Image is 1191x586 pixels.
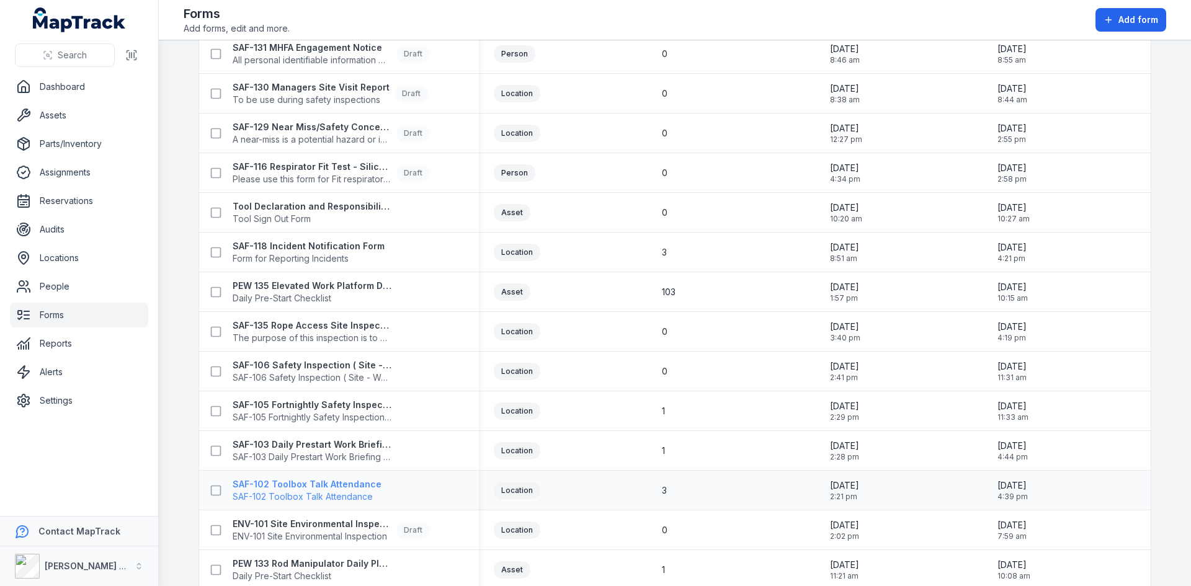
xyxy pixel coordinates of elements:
[10,303,148,327] a: Forms
[58,49,87,61] span: Search
[10,103,148,128] a: Assets
[997,452,1028,462] span: 4:44 pm
[10,360,148,384] a: Alerts
[233,200,391,213] strong: Tool Declaration and Responsibility Acknowledgement
[494,522,540,539] div: Location
[233,94,390,106] span: To be use during safety inspections
[830,174,860,184] span: 4:34 pm
[830,440,859,452] span: [DATE]
[233,557,391,582] a: PEW 133 Rod Manipulator Daily Plant Pre-StartDaily Pre-Start Checklist
[233,280,391,292] strong: PEW 135 Elevated Work Platform Daily Pre-Start Checklist
[997,162,1027,174] span: [DATE]
[830,43,860,55] span: [DATE]
[997,254,1027,264] span: 4:21 pm
[830,519,859,531] span: [DATE]
[1118,14,1158,26] span: Add form
[233,451,391,463] span: SAF-103 Daily Prestart Work Briefing Attendance Register
[233,319,391,332] strong: SAF-135 Rope Access Site Inspection
[233,411,391,424] span: SAF-105 Fortnightly Safety Inspection (Yard)
[396,164,430,182] div: Draft
[997,202,1030,214] span: [DATE]
[830,293,859,303] span: 1:57 pm
[662,484,667,497] span: 3
[233,81,428,106] a: SAF-130 Managers Site Visit ReportTo be use during safety inspectionsDraft
[997,122,1027,144] time: 9/10/2025, 2:55:59 PM
[997,440,1028,462] time: 9/15/2025, 4:44:30 PM
[997,519,1027,541] time: 9/11/2025, 7:59:56 AM
[494,85,540,102] div: Location
[830,82,860,105] time: 9/11/2025, 8:38:50 AM
[233,438,391,463] a: SAF-103 Daily Prestart Work Briefing Attendance RegisterSAF-103 Daily Prestart Work Briefing Atte...
[997,293,1028,303] span: 10:15 am
[997,82,1027,95] span: [DATE]
[997,519,1027,531] span: [DATE]
[997,321,1027,343] time: 9/16/2025, 4:19:01 PM
[233,54,391,66] span: All personal identifiable information must be anonymised. This form is for internal statistical t...
[233,399,391,411] strong: SAF-105 Fortnightly Safety Inspection (Yard)
[830,95,860,105] span: 8:38 am
[830,571,859,581] span: 11:21 am
[233,518,391,530] strong: ENV-101 Site Environmental Inspection
[662,326,667,338] span: 0
[997,333,1027,343] span: 4:19 pm
[830,360,859,383] time: 6/2/2025, 2:41:35 PM
[494,363,540,380] div: Location
[662,246,667,259] span: 3
[830,479,859,492] span: [DATE]
[662,564,665,576] span: 1
[997,241,1027,264] time: 9/16/2025, 4:21:45 PM
[233,280,391,304] a: PEW 135 Elevated Work Platform Daily Pre-Start ChecklistDaily Pre-Start Checklist
[662,524,667,536] span: 0
[662,365,667,378] span: 0
[233,478,381,503] a: SAF-102 Toolbox Talk AttendanceSAF-102 Toolbox Talk Attendance
[997,214,1030,224] span: 10:27 am
[494,125,540,142] div: Location
[997,440,1028,452] span: [DATE]
[997,400,1028,422] time: 9/17/2025, 11:33:25 AM
[233,81,390,94] strong: SAF-130 Managers Site Visit Report
[233,332,391,344] span: The purpose of this inspection is to ensure the Rope Access best practice guidelines are being fo...
[830,440,859,462] time: 6/2/2025, 2:28:30 PM
[997,202,1030,224] time: 9/5/2025, 10:27:25 AM
[830,492,859,502] span: 2:21 pm
[10,74,148,99] a: Dashboard
[662,87,667,100] span: 0
[997,559,1030,581] time: 8/21/2025, 10:08:54 AM
[184,22,290,35] span: Add forms, edit and more.
[662,167,667,179] span: 0
[233,173,391,185] span: Please use this form for Fit respiratory test declaration
[830,519,859,541] time: 6/2/2025, 2:02:08 PM
[10,388,148,413] a: Settings
[997,531,1027,541] span: 7:59 am
[233,292,391,304] span: Daily Pre-Start Checklist
[10,331,148,356] a: Reports
[997,400,1028,412] span: [DATE]
[830,412,859,422] span: 2:29 pm
[830,122,862,144] time: 9/10/2025, 12:27:35 PM
[1095,8,1166,32] button: Add form
[830,162,860,184] time: 9/9/2025, 4:34:16 PM
[233,213,391,225] span: Tool Sign Out Form
[997,492,1028,502] span: 4:39 pm
[830,162,860,174] span: [DATE]
[830,452,859,462] span: 2:28 pm
[233,121,391,133] strong: SAF-129 Near Miss/Safety Concern/Environmental Concern Form
[997,162,1027,184] time: 9/10/2025, 2:58:33 PM
[830,559,859,581] time: 5/21/2025, 11:21:47 AM
[233,161,430,185] a: SAF-116 Respirator Fit Test - Silica and Asbestos AwarenessPlease use this form for Fit respirato...
[997,281,1028,303] time: 8/21/2025, 10:15:18 AM
[233,438,391,451] strong: SAF-103 Daily Prestart Work Briefing Attendance Register
[233,491,381,503] span: SAF-102 Toolbox Talk Attendance
[38,526,120,536] strong: Contact MapTrack
[233,252,385,265] span: Form for Reporting Incidents
[233,557,391,570] strong: PEW 133 Rod Manipulator Daily Plant Pre-Start
[997,43,1027,55] span: [DATE]
[830,333,860,343] span: 3:40 pm
[997,135,1027,144] span: 2:55 pm
[233,42,430,66] a: SAF-131 MHFA Engagement NoticeAll personal identifiable information must be anonymised. This form...
[233,42,391,54] strong: SAF-131 MHFA Engagement Notice
[830,122,862,135] span: [DATE]
[233,359,391,384] a: SAF-106 Safety Inspection ( Site - Weekly )SAF-106 Safety Inspection ( Site - Weekly )
[494,204,530,221] div: Asset
[662,48,667,60] span: 0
